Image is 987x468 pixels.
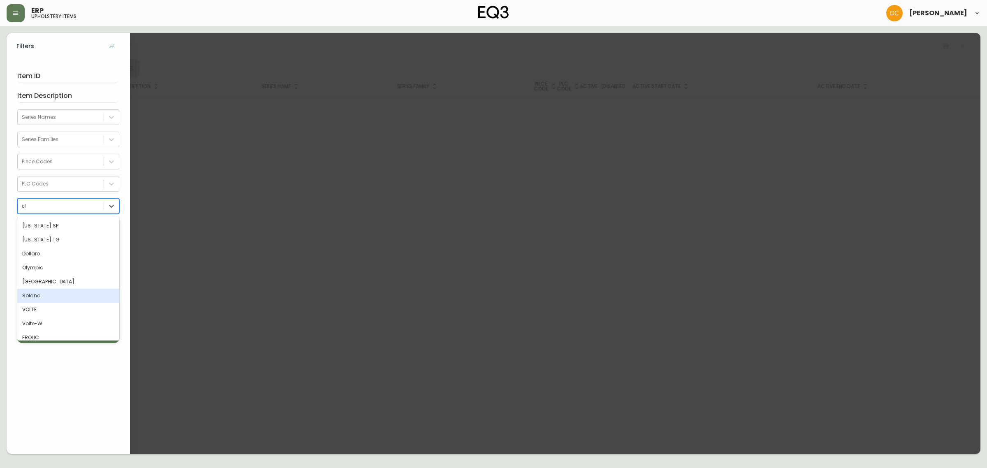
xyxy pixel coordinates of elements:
div: Series Names [22,114,56,121]
div: VOLTE [17,303,119,317]
div: [US_STATE] TG [17,233,119,247]
img: logo [478,6,509,19]
img: 7eb451d6983258353faa3212700b340b [886,5,903,21]
span: ERP [31,7,44,14]
div: Solana [17,289,119,303]
div: FROLIC [17,331,119,345]
div: Volte-W [17,317,119,331]
span: [PERSON_NAME] [909,10,967,16]
div: Piece Codes [22,158,53,165]
div: PLC Codes [22,180,49,188]
div: [GEOGRAPHIC_DATA] [17,275,119,289]
div: Dollaro [17,247,119,261]
h6: Filters [16,41,34,51]
div: Series Families [22,136,58,143]
input: Item ID [17,70,119,83]
div: Olympic [17,261,119,275]
div: [US_STATE] SP [17,219,119,233]
input: Item Description [17,90,119,103]
h5: upholstery items [31,14,76,19]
